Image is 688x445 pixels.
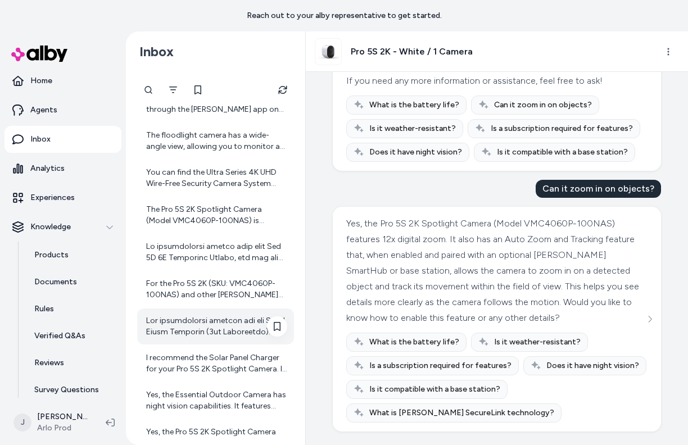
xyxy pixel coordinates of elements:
[4,126,121,153] a: Inbox
[146,204,287,226] div: The Pro 5S 2K Spotlight Camera (Model VMC4060P-100NAS) is compatible with [PERSON_NAME] Base Stat...
[369,360,512,371] span: Is a subscription required for features?
[137,123,294,159] a: The floodlight camera has a wide-angle view, allowing you to monitor a larger area effectively.
[34,249,69,261] p: Products
[11,46,67,62] img: alby Logo
[497,147,628,158] span: Is it compatible with a base station?
[34,303,54,315] p: Rules
[23,376,121,403] a: Survey Questions
[369,99,459,111] span: What is the battery life?
[34,384,99,396] p: Survey Questions
[369,384,500,395] span: Is it compatible with a base station?
[315,39,341,65] img: pro5-1cam-w.png
[137,234,294,270] a: Lo ipsumdolorsi ametco adip elit Sed 5D 6E Temporinc Utlabo, etd mag ali eni adminimve quisn: 2. ...
[37,423,88,434] span: Arlo Prod
[369,123,456,134] span: Is it weather-resistant?
[30,192,75,203] p: Experiences
[30,134,51,145] p: Inbox
[139,43,174,60] h2: Inbox
[146,167,287,189] div: You can find the Ultra Series 4K UHD Wire-Free Security Camera System User Manual and Installatio...
[4,214,121,240] button: Knowledge
[146,130,287,152] div: The floodlight camera has a wide-angle view, allowing you to monitor a larger area effectively.
[346,73,648,89] div: If you need any more information or assistance, feel free to ask!
[23,296,121,323] a: Rules
[137,383,294,419] a: Yes, the Essential Outdoor Camera has night vision capabilities. It features color night vision, ...
[146,278,287,301] div: For the Pro 5S 2K (SKU: VMC4060P-100NAS) and other [PERSON_NAME] cameras, a subscription to an [P...
[34,330,85,342] p: Verified Q&As
[4,155,121,182] a: Analytics
[4,97,121,124] a: Agents
[23,269,121,296] a: Documents
[247,10,442,21] p: Reach out to your alby representative to get started.
[271,79,294,101] button: Refresh
[494,99,592,111] span: Can it zoom in on objects?
[4,184,121,211] a: Experiences
[137,346,294,382] a: I recommend the Solar Panel Charger for your Pro 5S 2K Spotlight Camera. It is designed to keep y...
[137,271,294,307] a: For the Pro 5S 2K (SKU: VMC4060P-100NAS) and other [PERSON_NAME] cameras, a subscription to an [P...
[137,160,294,196] a: You can find the Ultra Series 4K UHD Wire-Free Security Camera System User Manual and Installatio...
[137,197,294,233] a: The Pro 5S 2K Spotlight Camera (Model VMC4060P-100NAS) is compatible with [PERSON_NAME] Base Stat...
[13,414,31,432] span: J
[4,67,121,94] a: Home
[30,163,65,174] p: Analytics
[23,323,121,349] a: Verified Q&As
[351,45,473,58] h3: Pro 5S 2K - White / 1 Camera
[23,242,121,269] a: Products
[146,315,287,338] div: Lor ipsumdolorsi ametcon adi eli Sedd Eiusm Temporin (3ut Laboreetdo) magnaali eni admi veniam: q...
[30,105,57,116] p: Agents
[37,411,88,423] p: [PERSON_NAME]
[162,79,184,101] button: Filter
[30,75,52,87] p: Home
[146,241,287,264] div: Lo ipsumdolorsi ametco adip elit Sed 5D 6E Temporinc Utlabo, etd mag ali eni adminimve quisn: 2. ...
[30,221,71,233] p: Knowledge
[369,147,462,158] span: Does it have night vision?
[137,308,294,344] a: Lor ipsumdolorsi ametcon adi eli Sedd Eiusm Temporin (3ut Laboreetdo) magnaali eni admi veniam: q...
[34,357,64,369] p: Reviews
[643,312,657,326] button: See more
[536,180,661,198] div: Can it zoom in on objects?
[369,337,459,348] span: What is the battery life?
[34,276,77,288] p: Documents
[546,360,639,371] span: Does it have night vision?
[146,352,287,375] div: I recommend the Solar Panel Charger for your Pro 5S 2K Spotlight Camera. It is designed to keep y...
[494,337,581,348] span: Is it weather-resistant?
[346,216,648,326] div: Yes, the Pro 5S 2K Spotlight Camera (Model VMC4060P-100NAS) features 12x digital zoom. It also ha...
[146,389,287,412] div: Yes, the Essential Outdoor Camera has night vision capabilities. It features color night vision, ...
[491,123,633,134] span: Is a subscription required for features?
[369,407,554,419] span: What is [PERSON_NAME] SecureLink technology?
[23,349,121,376] a: Reviews
[7,405,97,441] button: J[PERSON_NAME]Arlo Prod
